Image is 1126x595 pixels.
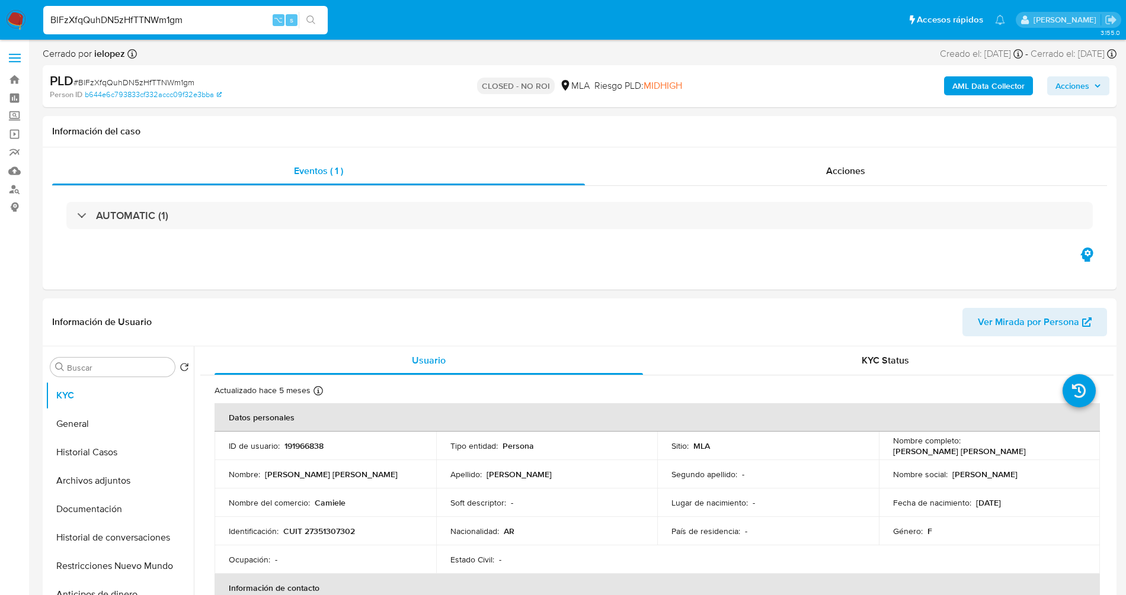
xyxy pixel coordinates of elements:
span: Riesgo PLD: [594,79,682,92]
button: Acciones [1047,76,1109,95]
p: - [745,526,747,536]
p: - [753,497,755,508]
button: Documentación [46,495,194,523]
span: MIDHIGH [644,79,682,92]
p: - [742,469,744,480]
p: Ocupación : [229,554,270,565]
p: Actualizado hace 5 meses [215,385,311,396]
p: Nombre del comercio : [229,497,310,508]
input: Buscar usuario o caso... [43,12,328,28]
span: ⌥ [274,14,283,25]
b: AML Data Collector [952,76,1025,95]
p: Lugar de nacimiento : [671,497,748,508]
p: Segundo apellido : [671,469,737,480]
button: Buscar [55,362,65,372]
p: Estado Civil : [450,554,494,565]
p: CUIT 27351307302 [283,526,355,536]
span: - [1025,47,1028,60]
span: Accesos rápidos [917,14,983,26]
p: Apellido : [450,469,482,480]
p: Identificación : [229,526,279,536]
button: Historial Casos [46,438,194,467]
p: - [499,554,501,565]
span: # BlFzXfqQuhDN5zHfTTNWm1gm [73,76,194,88]
p: 191966838 [284,440,324,451]
p: Sitio : [671,440,689,451]
p: ID de usuario : [229,440,280,451]
a: Salir [1105,14,1117,26]
p: País de residencia : [671,526,740,536]
p: MLA [693,440,710,451]
p: - [275,554,277,565]
p: Soft descriptor : [450,497,506,508]
a: b644e6c793833cf332accc09f32e3bba [85,89,222,100]
p: [PERSON_NAME] [952,469,1018,480]
span: Ver Mirada por Persona [978,308,1079,336]
div: MLA [559,79,590,92]
p: AR [504,526,514,536]
p: - [511,497,513,508]
h1: Información de Usuario [52,316,152,328]
p: Nombre completo : [893,435,961,446]
p: Género : [893,526,923,536]
span: s [290,14,293,25]
p: Nombre social : [893,469,948,480]
p: Persona [503,440,534,451]
button: Historial de conversaciones [46,523,194,552]
button: Ver Mirada por Persona [962,308,1107,336]
b: Person ID [50,89,82,100]
p: Nombre : [229,469,260,480]
span: Usuario [412,353,446,367]
button: search-icon [299,12,323,28]
p: F [927,526,932,536]
span: KYC Status [862,353,909,367]
p: [DATE] [976,497,1001,508]
p: Fecha de nacimiento : [893,497,971,508]
p: [PERSON_NAME] [PERSON_NAME] [265,469,398,480]
b: PLD [50,71,73,90]
th: Datos personales [215,403,1100,432]
button: Archivos adjuntos [46,467,194,495]
div: Cerrado el: [DATE] [1031,47,1117,60]
span: Acciones [1055,76,1089,95]
p: [PERSON_NAME] [PERSON_NAME] [893,446,1026,456]
button: Restricciones Nuevo Mundo [46,552,194,580]
p: Camiele [315,497,346,508]
span: Cerrado por [43,47,125,60]
div: Creado el: [DATE] [940,47,1023,60]
p: Tipo entidad : [450,440,498,451]
h3: AUTOMATIC (1) [96,209,168,222]
p: CLOSED - NO ROI [477,78,555,94]
button: General [46,410,194,438]
input: Buscar [67,362,170,373]
b: ielopez [92,47,125,60]
button: KYC [46,381,194,410]
div: AUTOMATIC (1) [66,202,1093,229]
button: Volver al orden por defecto [180,362,189,375]
p: [PERSON_NAME] [487,469,552,480]
span: Eventos ( 1 ) [294,164,343,178]
p: Nacionalidad : [450,526,499,536]
h1: Información del caso [52,126,1107,137]
p: jessica.fukman@mercadolibre.com [1034,14,1101,25]
span: Acciones [826,164,865,178]
button: AML Data Collector [944,76,1033,95]
a: Notificaciones [995,15,1005,25]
